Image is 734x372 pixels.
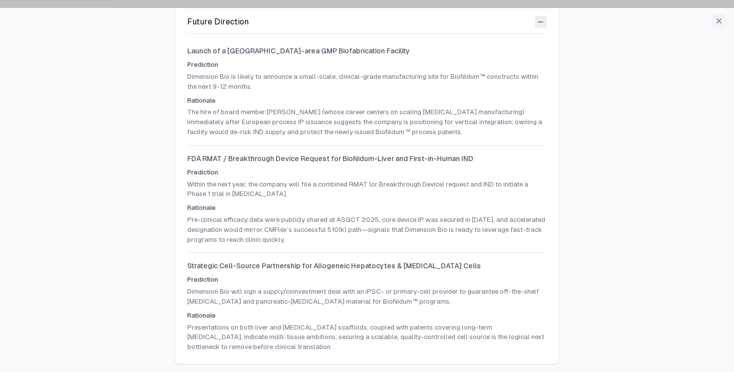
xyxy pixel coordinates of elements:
[187,203,547,213] h4: Rationale
[187,261,547,271] h3: Strategic Cell-Source Partnership for Allogeneic Hepatocytes & [MEDICAL_DATA] Cells
[187,46,547,56] h3: Launch of a [GEOGRAPHIC_DATA]-area GMP Biofabrication Facility
[187,168,547,178] h4: Prediction
[187,275,547,285] h4: Prediction
[187,215,547,244] p: Pre-clinical efficacy data were publicly shared at ASGCT 2025, core device IP was secured in [DAT...
[187,16,249,28] div: Future Direction
[187,287,547,307] p: Dimension Bio will sign a supply/coinvestment deal with an iPSC- or primary-cell provider to guar...
[187,60,547,70] h4: Prediction
[187,154,547,164] h3: FDA RMAT / Breakthrough Device Request for BioNidum-Liver and First-in-Human IND
[187,107,547,137] p: The hire of board member [PERSON_NAME] (whose career centers on scaling [MEDICAL_DATA] manufactur...
[187,323,547,352] p: Presentations on both liver and [MEDICAL_DATA] scaffolds, coupled with patents covering long-term...
[187,96,547,106] h4: Rationale
[187,72,547,92] p: Dimension Bio is likely to announce a small-scale, clinical-grade manufacturing site for BioNidum...
[187,180,547,199] p: Within the next year, the company will file a combined RMAT (or Breakthrough Device) request and ...
[187,311,547,321] h4: Rationale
